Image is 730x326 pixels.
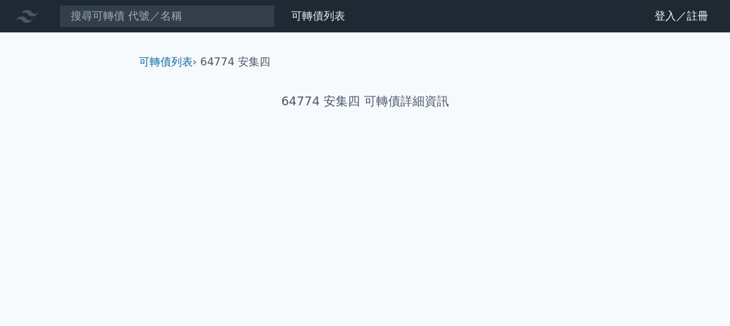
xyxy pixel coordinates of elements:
li: 64774 安集四 [200,54,270,70]
a: 可轉債列表 [291,9,345,22]
a: 可轉債列表 [139,55,193,68]
li: › [139,54,197,70]
input: 搜尋可轉債 代號／名稱 [59,5,275,28]
a: 登入／註冊 [644,5,719,27]
h1: 64774 安集四 可轉債詳細資訊 [128,92,603,111]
